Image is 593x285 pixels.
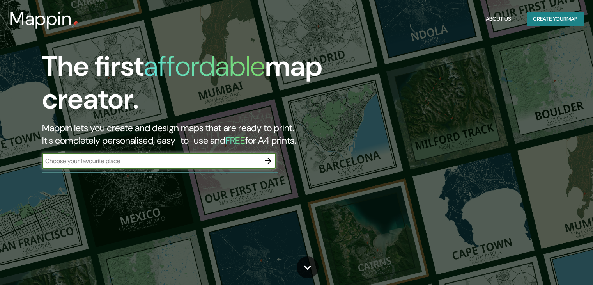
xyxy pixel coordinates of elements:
h3: Mappin [9,8,72,30]
h5: FREE [225,134,245,146]
h1: affordable [144,48,265,84]
button: Create yourmap [527,12,584,26]
button: About Us [483,12,514,26]
h1: The first map creator. [42,50,339,122]
iframe: Help widget launcher [524,255,584,276]
h2: Mappin lets you create and design maps that are ready to print. It's completely personalised, eas... [42,122,339,147]
input: Choose your favourite place [42,157,260,166]
img: mappin-pin [72,20,78,27]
